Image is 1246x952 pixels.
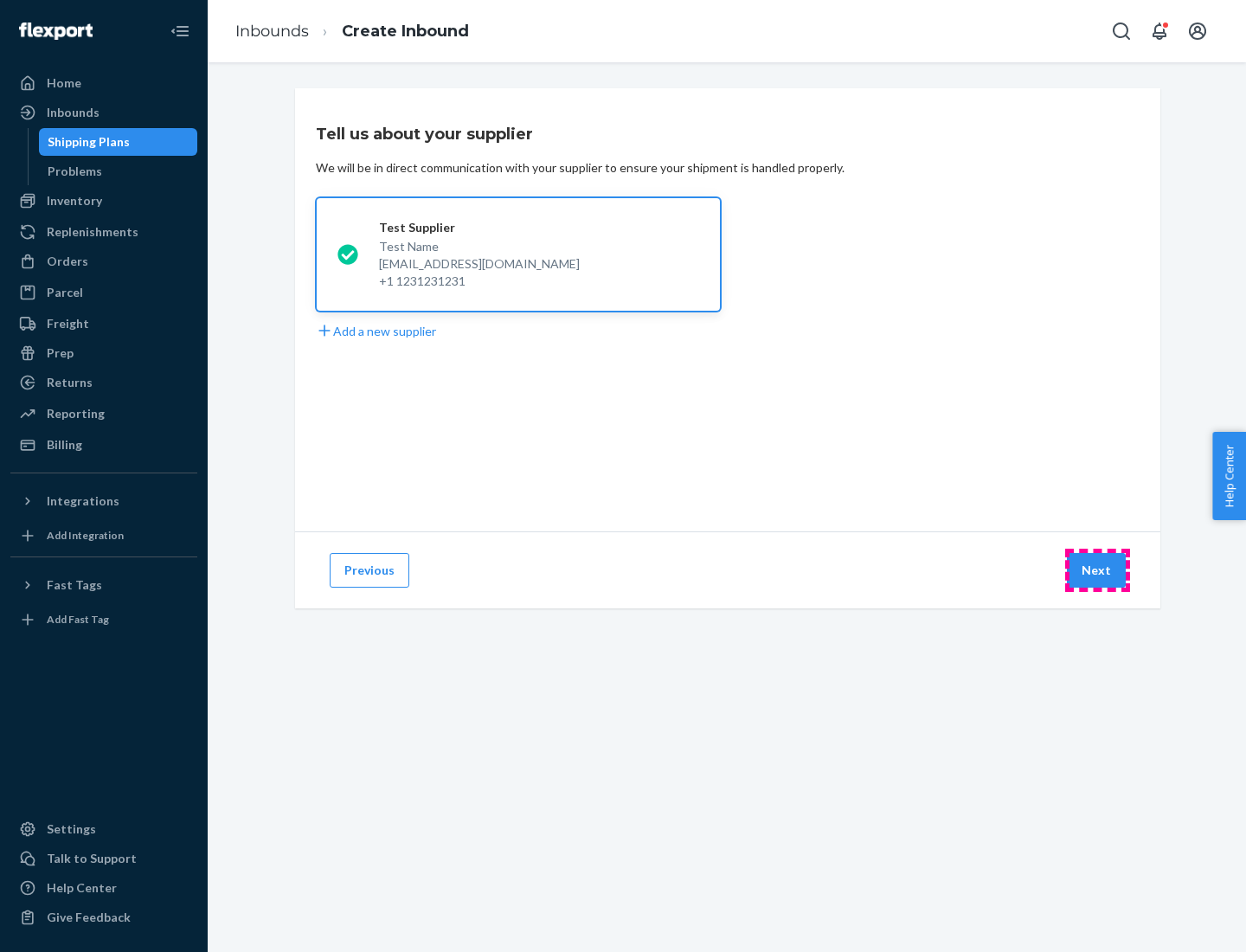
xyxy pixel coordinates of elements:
a: Parcel [10,279,197,306]
div: Add Integration [47,528,124,543]
div: Problems [48,163,102,180]
div: Give Feedback [47,909,131,926]
button: Add a new supplier [316,322,436,340]
div: Inventory [47,192,102,209]
div: Parcel [47,284,83,301]
div: Talk to Support [47,850,137,867]
a: Create Inbound [342,22,469,41]
a: Problems [39,158,198,185]
button: Open account menu [1180,14,1215,48]
div: Replenishments [47,223,138,241]
a: Inbounds [10,99,197,126]
a: Talk to Support [10,845,197,872]
div: Freight [47,315,89,332]
h3: Tell us about your supplier [316,123,533,145]
a: Inbounds [235,22,309,41]
div: Fast Tags [47,576,102,594]
button: Help Center [1212,432,1246,520]
div: Shipping Plans [48,133,130,151]
a: Help Center [10,874,197,902]
button: Open Search Box [1104,14,1139,48]
div: Integrations [47,492,119,510]
button: Integrations [10,487,197,515]
div: Help Center [47,879,117,897]
a: Reporting [10,400,197,428]
div: Settings [47,820,96,838]
button: Next [1067,553,1126,588]
div: Inbounds [47,104,100,121]
div: Prep [47,344,74,362]
button: Previous [330,553,409,588]
button: Fast Tags [10,571,197,599]
img: Flexport logo [19,23,93,40]
button: Give Feedback [10,904,197,931]
a: Add Fast Tag [10,606,197,634]
a: Returns [10,369,197,396]
div: Add Fast Tag [47,612,109,627]
a: Home [10,69,197,97]
div: Home [47,74,81,92]
ol: breadcrumbs [222,6,483,57]
a: Replenishments [10,218,197,246]
a: Freight [10,310,197,338]
a: Orders [10,248,197,275]
a: Billing [10,431,197,459]
button: Open notifications [1142,14,1177,48]
div: Orders [47,253,88,270]
a: Add Integration [10,522,197,550]
div: Billing [47,436,82,453]
a: Settings [10,815,197,843]
a: Inventory [10,187,197,215]
button: Close Navigation [163,14,197,48]
div: Returns [47,374,93,391]
a: Shipping Plans [39,128,198,156]
div: We will be in direct communication with your supplier to ensure your shipment is handled properly. [316,159,845,177]
a: Prep [10,339,197,367]
div: Reporting [47,405,105,422]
